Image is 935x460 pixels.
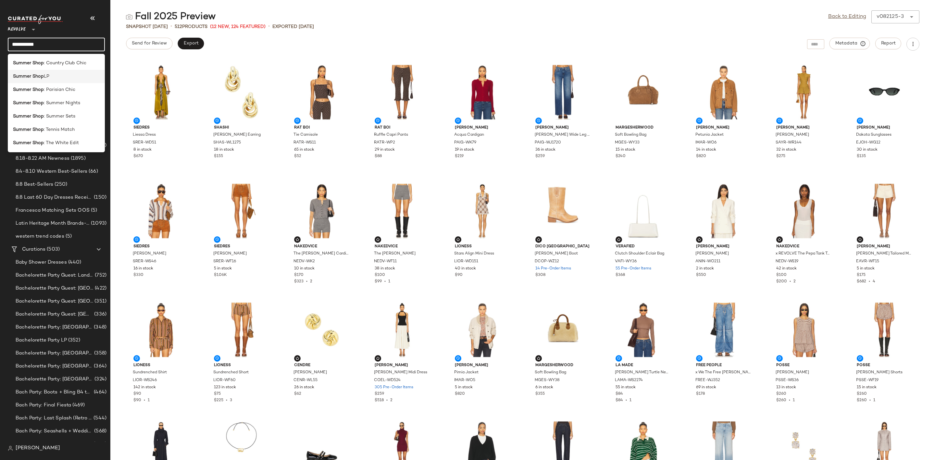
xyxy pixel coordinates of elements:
span: (464) [93,389,106,396]
span: • [623,398,630,403]
span: SRER-WS46 [133,259,156,265]
img: svg%3e [126,14,132,20]
span: Export [183,41,198,46]
span: Dakota Sunglasses [856,132,891,138]
span: PAIG-WJ1720 [535,140,561,146]
span: Nakedvice [294,244,349,250]
span: MGES-WY38 [535,378,560,383]
span: Report [881,41,896,46]
button: Send for Review [126,38,172,49]
span: Bachelorette Party: [GEOGRAPHIC_DATA] [16,376,93,383]
span: SRER-WD51 [133,140,156,146]
img: svg%3e [376,238,380,242]
span: $90 [133,391,141,397]
span: LIONESS [214,363,269,368]
span: 512 [175,24,182,29]
span: : Summer Sets [44,113,75,120]
span: 2 in stock [696,266,714,272]
span: [PERSON_NAME] [695,251,729,257]
span: Acqua Cardigan [454,132,484,138]
span: NEDV-WS19 [776,259,798,265]
img: svg%3e [295,356,299,360]
span: 30 in stock [857,147,878,153]
span: 14 Pre-Order Items [535,266,571,272]
span: 15 in stock [857,385,877,391]
span: 16 in stock [133,266,153,272]
span: $323 [294,280,304,284]
span: $225 [214,398,223,403]
img: svg%3e [456,238,460,242]
span: Soft Bowling Bag [615,132,646,138]
img: SHAS-WL1275_V1.jpg [209,62,274,122]
span: $178 [696,391,705,397]
img: PAIG-WJ1720_V1.jpg [530,62,596,122]
span: Rat Boi [375,125,430,131]
span: Nakedvice [776,244,831,250]
span: $219 [455,154,464,159]
span: $550 [696,272,706,278]
span: $355 [535,391,545,397]
img: DCOP-WZ12_V1.jpg [530,181,596,241]
span: $175 [857,272,866,278]
span: (5) [64,233,72,240]
b: Summer Shop [13,126,44,133]
img: PSSE-WF19_V1.jpg [852,300,917,360]
span: SAYR-WR144 [776,140,802,146]
span: $260 [776,391,786,397]
img: LAMA-WS2274_V1.jpg [610,300,676,360]
span: Latin Heritage Month Brands- DO NOT DELETE [16,220,90,227]
span: 15 in stock [616,147,635,153]
span: LIONESS [455,244,510,250]
span: Bachelorette Party: [GEOGRAPHIC_DATA] [16,363,93,370]
div: v082125-3 [877,13,904,21]
span: 2 [390,398,393,403]
img: svg%3e [778,238,781,242]
span: 305 Pre-Order Items [375,385,413,391]
img: COEL-WD524_V1.jpg [369,300,435,360]
span: 3 [230,398,232,403]
span: Petunia Jacket [695,132,724,138]
span: • [170,23,172,31]
span: Baby Shower Dresses [16,259,67,266]
img: SRER-WD51_V1.jpg [128,62,194,122]
span: 65 in stock [294,147,314,153]
span: : Tennis Match [44,126,75,133]
span: ANIN-WO211 [695,259,720,265]
span: 8.8 Best-Sellers [16,181,53,188]
span: Bach Party: Boots + Bling B4 the Ring [16,389,93,396]
span: (1093) [90,220,106,227]
span: 4 [873,280,875,284]
span: (66) [87,168,98,175]
span: Ruffle Capri Pants [374,132,408,138]
span: • [223,398,230,403]
img: PAIG-WK79_V1.jpg [450,62,515,122]
p: Exported [DATE] [272,23,314,30]
span: $368 [616,272,625,278]
b: Summer Shop [13,100,44,106]
span: 123 in stock [214,385,236,391]
span: 1 [388,280,390,284]
img: IMAR-WO5_V1.jpg [450,300,515,360]
span: (351) [93,298,106,305]
span: [PERSON_NAME] Boot [535,251,578,257]
span: DCOP-WZ12 [535,259,559,265]
span: Sundrenched Shirt [133,370,167,376]
a: Back to Editing [828,13,866,21]
span: 8 in stock [133,147,152,153]
span: $75 [214,391,221,397]
span: SIEDRES [133,125,189,131]
span: $84 [616,398,623,403]
span: Posse [776,363,831,368]
span: 55 Pre-Order Items [616,266,651,272]
span: MARGESHERWOOD [535,363,591,368]
img: EAVR-WF15_V1.jpg [852,181,917,241]
span: $670 [133,154,143,159]
img: IMAR-WO6_V1.jpg [691,62,756,122]
span: LIOR-WS246 [133,378,157,383]
span: Stars Align Mini Dress [454,251,494,257]
img: MGES-WY33_V1.jpg [610,62,676,122]
span: [PERSON_NAME] [776,132,809,138]
span: [PERSON_NAME] [857,125,912,131]
button: Report [875,38,901,49]
span: 5 in stock [214,266,232,272]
